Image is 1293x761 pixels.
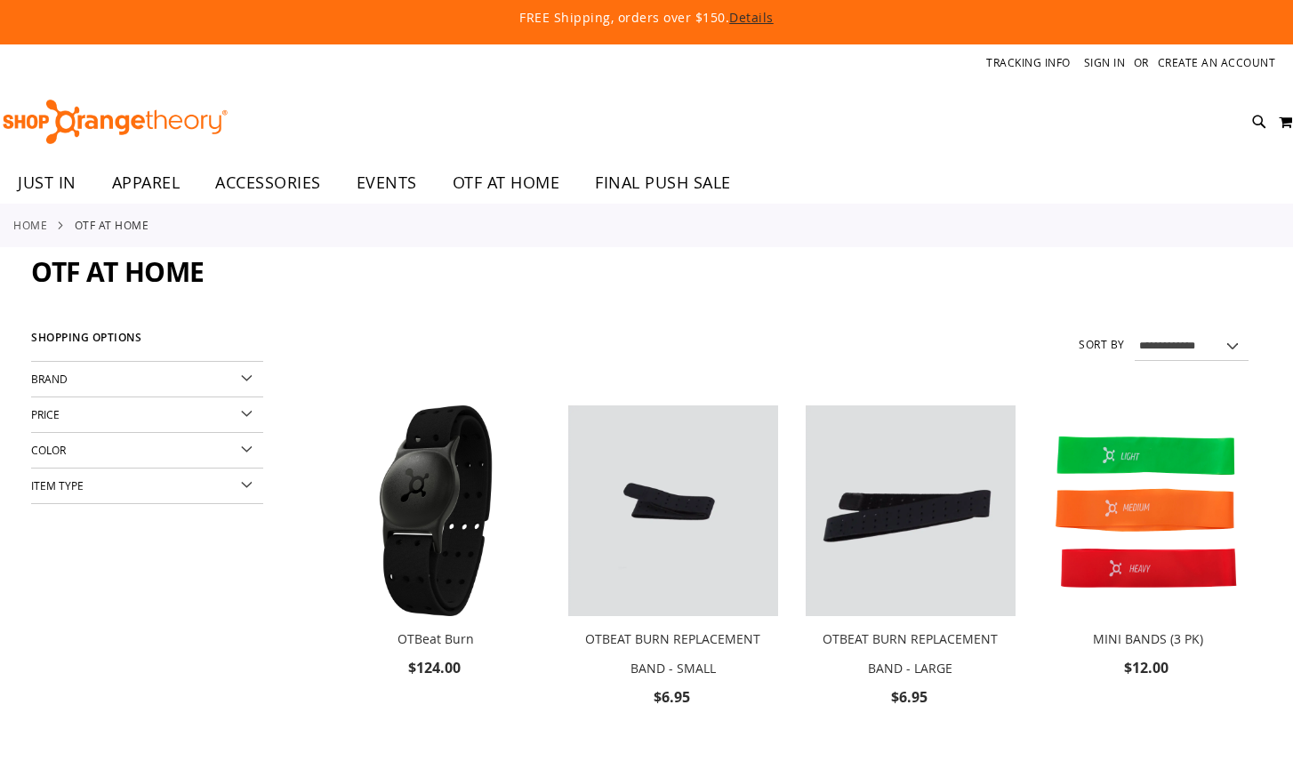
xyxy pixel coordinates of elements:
[112,163,181,203] span: APPAREL
[654,687,693,707] span: $6.95
[1084,55,1126,70] a: Sign In
[797,397,1024,754] div: product
[1079,337,1125,352] label: Sort By
[1043,405,1253,619] a: MINI BANDS (3 PK)
[1124,658,1171,677] span: $12.00
[408,658,463,677] span: $124.00
[215,163,321,203] span: ACCESSORIES
[729,9,774,26] a: Details
[31,324,263,362] strong: Shopping Options
[94,163,198,204] a: APPAREL
[568,405,778,619] a: OTBEAT BURN REPLACEMENT BAND - SMALL
[986,55,1071,70] a: Tracking Info
[339,163,435,204] a: EVENTS
[331,405,541,619] a: Main view of OTBeat Burn 6.0-C
[197,163,339,204] a: ACCESSORIES
[13,217,47,233] a: Home
[331,405,541,615] img: Main view of OTBeat Burn 6.0-C
[18,163,76,203] span: JUST IN
[398,630,474,647] a: OTBeat Burn
[31,469,263,504] div: Item Type
[585,630,760,677] a: OTBEAT BURN REPLACEMENT BAND - SMALL
[1158,55,1276,70] a: Create an Account
[31,397,263,433] div: Price
[113,9,1180,27] p: FREE Shipping, orders over $150.
[453,163,560,203] span: OTF AT HOME
[357,163,417,203] span: EVENTS
[1093,630,1203,647] a: MINI BANDS (3 PK)
[891,687,930,707] span: $6.95
[1034,397,1262,725] div: product
[31,407,60,421] span: Price
[1043,405,1253,615] img: MINI BANDS (3 PK)
[435,163,578,203] a: OTF AT HOME
[31,362,263,397] div: Brand
[568,405,778,615] img: OTBEAT BURN REPLACEMENT BAND - SMALL
[577,163,749,204] a: FINAL PUSH SALE
[31,372,68,386] span: Brand
[322,397,550,725] div: product
[31,253,205,290] span: OTF AT HOME
[31,433,263,469] div: Color
[31,478,84,493] span: Item Type
[806,405,1016,615] img: OTBEAT BURN REPLACEMENT BAND - LARGE
[806,405,1016,619] a: OTBEAT BURN REPLACEMENT BAND - LARGE
[595,163,731,203] span: FINAL PUSH SALE
[75,217,149,233] strong: OTF AT HOME
[823,630,998,677] a: OTBEAT BURN REPLACEMENT BAND - LARGE
[559,397,787,754] div: product
[31,443,66,457] span: Color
